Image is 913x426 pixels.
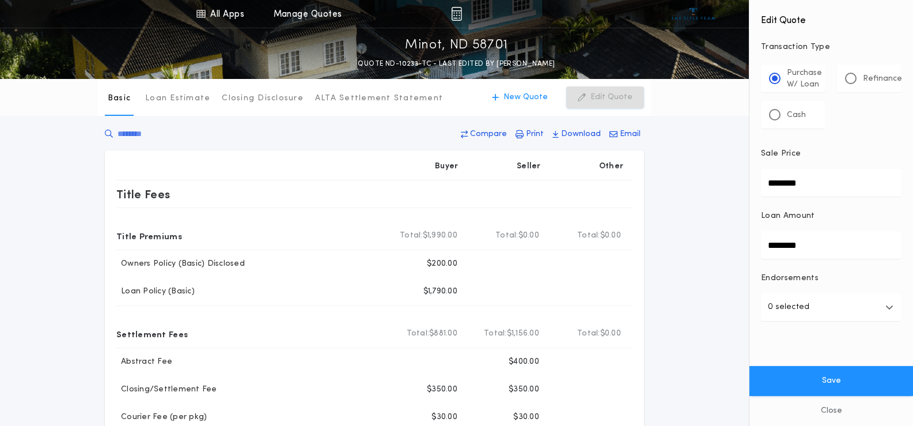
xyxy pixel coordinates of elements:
[577,328,600,340] b: Total:
[116,356,172,368] p: Abstract Fee
[620,129,641,140] p: Email
[600,328,621,340] span: $0.00
[672,8,715,20] img: vs-icon
[116,185,171,203] p: Title Fees
[761,293,901,321] button: 0 selected
[480,86,559,108] button: New Quote
[423,286,457,297] p: $1,790.00
[509,356,539,368] p: $400.00
[600,230,621,242] span: $0.00
[561,129,601,140] p: Download
[606,124,644,145] button: Email
[761,42,901,53] p: Transaction Type
[116,258,245,270] p: Owners Policy (Basic) Disclosed
[761,169,901,197] input: Sale Price
[518,230,539,242] span: $0.00
[863,73,902,85] p: Refinance
[435,161,458,172] p: Buyer
[145,93,210,104] p: Loan Estimate
[761,231,901,259] input: Loan Amount
[517,161,541,172] p: Seller
[768,300,809,314] p: 0 selected
[451,7,462,21] img: img
[526,129,544,140] p: Print
[427,258,457,270] p: $200.00
[761,7,901,28] h4: Edit Quote
[507,328,539,340] span: $1,156.00
[787,110,806,121] p: Cash
[116,227,182,245] p: Title Premiums
[358,58,555,70] p: QUOTE ND-10233-TC - LAST EDITED BY [PERSON_NAME]
[431,412,457,423] p: $30.00
[749,366,913,396] button: Save
[761,210,815,222] p: Loan Amount
[116,384,217,395] p: Closing/Settlement Fee
[590,92,632,103] p: Edit Quote
[470,129,507,140] p: Compare
[108,93,131,104] p: Basic
[400,230,423,242] b: Total:
[222,93,304,104] p: Closing Disclosure
[513,412,539,423] p: $30.00
[116,325,188,343] p: Settlement Fees
[503,92,548,103] p: New Quote
[116,412,207,423] p: Courier Fee (per pkg)
[407,328,430,340] b: Total:
[749,396,913,426] button: Close
[495,230,518,242] b: Total:
[457,124,510,145] button: Compare
[509,384,539,395] p: $350.00
[577,230,600,242] b: Total:
[429,328,457,340] span: $881.00
[405,36,508,55] p: Minot, ND 58701
[484,328,507,340] b: Total:
[787,67,822,91] p: Purchase W/ Loan
[761,273,901,284] p: Endorsements
[599,161,623,172] p: Other
[315,93,443,104] p: ALTA Settlement Statement
[423,230,457,242] span: $1,990.00
[427,384,457,395] p: $350.00
[566,86,644,108] button: Edit Quote
[761,148,801,160] p: Sale Price
[512,124,547,145] button: Print
[549,124,604,145] button: Download
[116,286,195,297] p: Loan Policy (Basic)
